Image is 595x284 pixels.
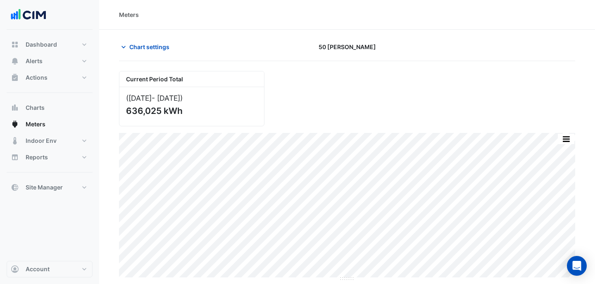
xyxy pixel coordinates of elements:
[26,73,48,82] span: Actions
[152,94,180,102] span: - [DATE]
[7,261,93,277] button: Account
[129,43,169,51] span: Chart settings
[7,116,93,133] button: Meters
[7,69,93,86] button: Actions
[126,94,257,102] div: ([DATE] )
[7,36,93,53] button: Dashboard
[558,134,574,144] button: More Options
[7,99,93,116] button: Charts
[319,43,376,51] span: 50 [PERSON_NAME]
[11,104,19,112] app-icon: Charts
[10,7,47,23] img: Company Logo
[567,256,587,276] div: Open Intercom Messenger
[11,137,19,145] app-icon: Indoor Env
[119,10,139,19] div: Meters
[7,133,93,149] button: Indoor Env
[119,40,175,54] button: Chart settings
[11,57,19,65] app-icon: Alerts
[7,179,93,196] button: Site Manager
[26,153,48,161] span: Reports
[26,120,45,128] span: Meters
[7,149,93,166] button: Reports
[11,183,19,192] app-icon: Site Manager
[7,53,93,69] button: Alerts
[11,120,19,128] app-icon: Meters
[119,71,264,87] div: Current Period Total
[11,73,19,82] app-icon: Actions
[11,40,19,49] app-icon: Dashboard
[11,153,19,161] app-icon: Reports
[26,40,57,49] span: Dashboard
[26,104,45,112] span: Charts
[26,183,63,192] span: Site Manager
[26,137,57,145] span: Indoor Env
[126,106,256,116] div: 636,025 kWh
[26,265,50,273] span: Account
[26,57,43,65] span: Alerts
